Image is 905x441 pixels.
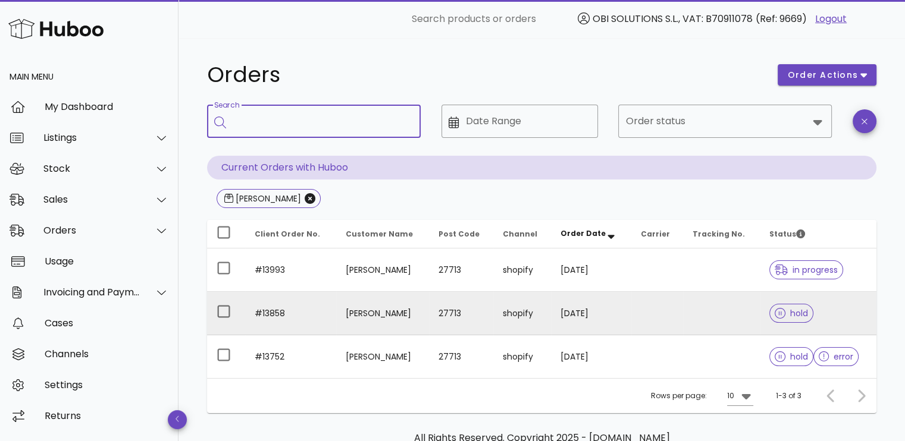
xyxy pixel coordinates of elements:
span: Order Date [560,228,606,238]
img: Huboo Logo [8,16,104,42]
div: Channels [45,348,169,360]
th: Order Date: Sorted descending. Activate to remove sorting. [551,220,631,248]
div: 10Rows per page: [727,386,753,405]
div: 1-3 of 3 [776,390,801,401]
span: hold [775,309,808,317]
div: Settings [45,379,169,390]
td: [DATE] [551,335,631,378]
span: Client Order No. [255,229,320,239]
th: Carrier [631,220,683,248]
label: Search [214,101,239,110]
th: Customer Name [336,220,429,248]
span: Post Code [439,229,480,239]
span: hold [775,352,808,361]
div: Invoicing and Payments [43,286,140,298]
td: shopify [493,248,551,292]
span: Customer Name [346,229,413,239]
th: Tracking No. [683,220,760,248]
span: Carrier [641,229,670,239]
th: Channel [493,220,551,248]
div: Cases [45,317,169,329]
span: OBI SOLUTIONS S.L., VAT: B70911078 [593,12,753,26]
td: #13993 [245,248,336,292]
td: [DATE] [551,292,631,335]
td: 27713 [429,292,494,335]
span: (Ref: 9669) [756,12,807,26]
div: Sales [43,194,140,205]
td: [DATE] [551,248,631,292]
span: Tracking No. [693,229,745,239]
div: Orders [43,225,140,236]
td: 27713 [429,335,494,378]
td: [PERSON_NAME] [336,335,429,378]
span: order actions [787,69,859,81]
h1: Orders [207,64,763,86]
button: Close [305,193,315,204]
td: #13752 [245,335,336,378]
td: #13858 [245,292,336,335]
th: Status [760,220,876,248]
div: Usage [45,256,169,267]
div: Rows per page: [651,379,753,413]
div: 10 [727,390,734,401]
span: Status [769,229,805,239]
span: in progress [775,266,838,274]
div: Stock [43,163,140,174]
div: Listings [43,132,140,143]
a: Logout [815,12,847,26]
td: shopify [493,335,551,378]
td: shopify [493,292,551,335]
td: [PERSON_NAME] [336,292,429,335]
th: Client Order No. [245,220,336,248]
td: 27713 [429,248,494,292]
th: Post Code [429,220,494,248]
div: Order status [618,105,832,138]
button: order actions [778,64,876,86]
span: error [819,352,854,361]
span: Channel [503,229,537,239]
div: Returns [45,410,169,421]
td: [PERSON_NAME] [336,248,429,292]
p: Current Orders with Huboo [207,156,876,179]
div: My Dashboard [45,101,169,112]
div: [PERSON_NAME] [233,193,301,204]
